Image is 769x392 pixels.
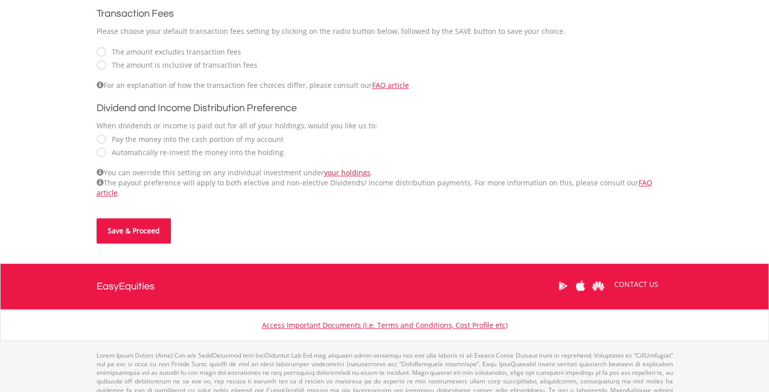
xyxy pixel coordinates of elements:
label: The amount excludes transaction fees [107,47,241,57]
label: Automatically re-invest the money into the holding [107,148,284,158]
label: The amount is inclusive of transaction fees [107,60,257,70]
div: The payout preference will apply to both elective and non-elective Dividends/ Income distribution... [97,178,673,198]
a: EasyEquities [97,264,155,309]
a: Huawei [590,270,607,302]
h2: Transaction Fees [97,6,673,21]
div: For an explanation of how the transaction fee choices differ, please consult our [97,80,673,90]
button: Save & Proceed [97,218,171,243]
label: Pay the money into the cash portion of my account [107,134,284,144]
a: FAQ article [372,80,409,90]
a: your holdings [324,168,371,177]
h2: Dividend and Income Distribution Preference [97,101,673,116]
div: When dividends or income is paid out for all of your holdings, would you like us to: [97,121,673,131]
a: Access Important Documents (i.e. Terms and Conditions, Cost Profile etc) [262,320,508,330]
a: Google Play [554,270,572,302]
a: FAQ article [97,178,652,198]
a: CONTACT US [607,270,665,299]
div: You can override this setting on any individual investment under . [97,168,673,198]
div: Please choose your default transaction fees setting by clicking on the radio button below, follow... [97,26,673,36]
a: Apple [572,270,590,302]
